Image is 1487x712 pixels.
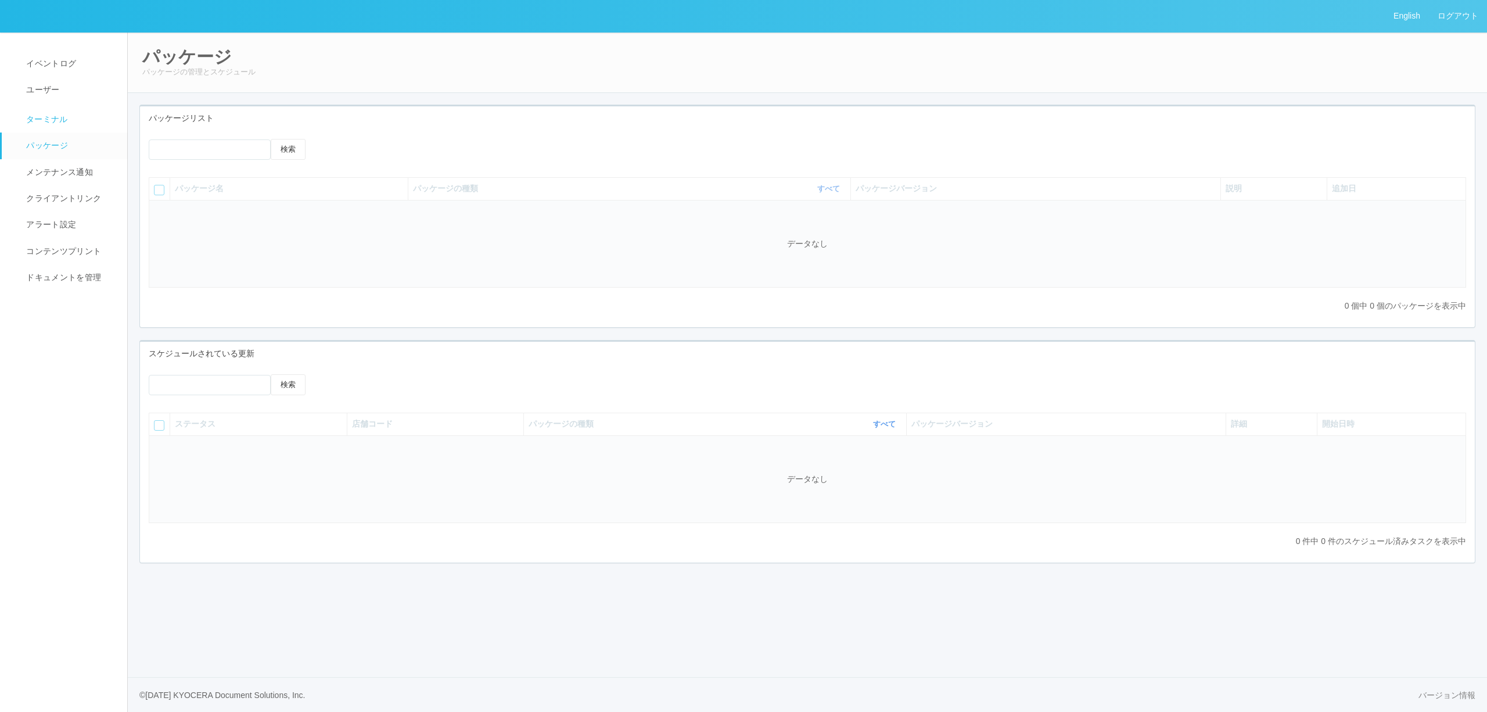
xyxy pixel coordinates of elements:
[271,139,306,160] button: 検索
[23,273,101,282] span: ドキュメントを管理
[413,183,481,195] span: パッケージの種類
[23,246,101,256] span: コンテンツプリント
[23,167,93,177] span: メンテナンス通知
[175,419,215,428] span: ステータス
[175,184,224,193] span: パッケージ名
[1226,183,1322,195] div: 説明
[271,374,306,395] button: 検索
[814,183,846,195] button: すべて
[1418,689,1475,702] a: バージョン情報
[1296,535,1466,548] p: 0 件中 0 件のスケジュール済みタスクを表示中
[23,141,68,150] span: パッケージ
[2,264,138,291] a: ドキュメントを管理
[139,690,306,700] span: © [DATE] KYOCERA Document Solutions, Inc.
[1231,418,1313,430] div: 詳細
[2,133,138,159] a: パッケージ
[1332,184,1356,193] span: 追加日
[873,420,899,428] a: すべて
[2,159,138,185] a: メンテナンス通知
[352,418,519,430] div: 店舗コード
[23,220,76,229] span: アラート設定
[1345,300,1466,312] p: 0 個中 0 個のパッケージを表示中
[856,184,937,193] span: パッケージバージョン
[1322,419,1355,428] span: 開始日時
[142,66,1472,78] p: パッケージの管理とスケジュール
[23,194,101,203] span: クライアントリンク
[870,418,901,430] button: すべて
[2,212,138,238] a: アラート設定
[149,435,1466,523] td: データなし
[149,200,1466,288] td: データなし
[140,106,1475,130] div: パッケージリスト
[23,85,59,94] span: ユーザー
[2,185,138,212] a: クライアントリンク
[2,51,138,77] a: イベントログ
[2,77,138,103] a: ユーザー
[817,184,843,193] a: すべて
[911,419,993,428] span: パッケージバージョン
[23,59,76,68] span: イベントログ
[140,342,1475,366] div: スケジュールされている更新
[2,103,138,133] a: ターミナル
[142,47,1472,66] h2: パッケージ
[23,115,68,124] span: ターミナル
[529,418,597,430] span: パッケージの種類
[2,238,138,264] a: コンテンツプリント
